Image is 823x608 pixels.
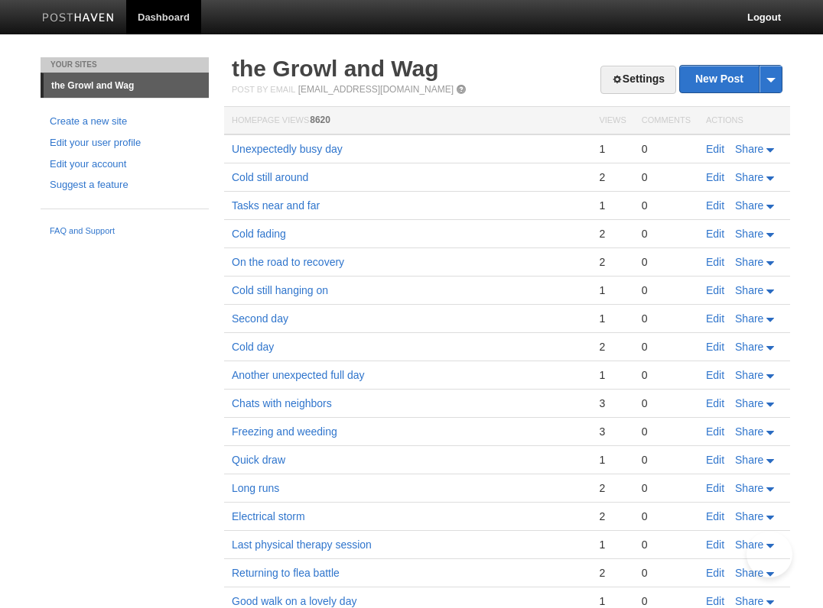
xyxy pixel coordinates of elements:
[642,170,691,184] div: 0
[599,481,626,495] div: 2
[599,509,626,523] div: 2
[735,567,763,579] span: Share
[735,228,763,240] span: Share
[735,171,763,183] span: Share
[599,170,626,184] div: 2
[706,143,724,155] a: Edit
[642,312,691,325] div: 0
[706,312,724,325] a: Edit
[599,594,626,608] div: 1
[735,510,763,522] span: Share
[44,73,209,98] a: the Growl and Wag
[735,425,763,438] span: Share
[680,66,782,92] a: New Post
[706,595,724,607] a: Edit
[735,454,763,466] span: Share
[599,368,626,382] div: 1
[310,115,330,125] span: 8620
[706,454,724,466] a: Edit
[599,255,626,269] div: 2
[42,13,115,24] img: Posthaven-bar
[642,566,691,580] div: 0
[706,199,724,212] a: Edit
[232,341,274,353] a: Cold day
[642,509,691,523] div: 0
[642,227,691,241] div: 0
[232,510,305,522] a: Electrical storm
[599,142,626,156] div: 1
[50,135,200,151] a: Edit your user profile
[706,538,724,551] a: Edit
[642,340,691,354] div: 0
[232,454,285,466] a: Quick draw
[232,369,365,381] a: Another unexpected full day
[50,225,200,238] a: FAQ and Support
[706,425,724,438] a: Edit
[642,453,691,467] div: 0
[706,341,724,353] a: Edit
[642,283,691,297] div: 0
[706,256,724,268] a: Edit
[50,114,200,130] a: Create a new site
[50,157,200,173] a: Edit your account
[232,482,279,494] a: Long runs
[599,227,626,241] div: 2
[706,171,724,183] a: Edit
[232,199,320,212] a: Tasks near and far
[642,199,691,212] div: 0
[642,594,691,608] div: 0
[232,256,344,268] a: On the road to recovery
[634,107,698,135] th: Comments
[747,532,792,577] iframe: Help Scout Beacon - Open
[735,369,763,381] span: Share
[735,312,763,325] span: Share
[706,567,724,579] a: Edit
[706,510,724,522] a: Edit
[735,256,763,268] span: Share
[232,595,356,607] a: Good walk on a lovely day
[735,341,763,353] span: Share
[599,538,626,551] div: 1
[642,396,691,410] div: 0
[232,397,332,409] a: Chats with neighbors
[600,66,676,94] a: Settings
[642,538,691,551] div: 0
[232,171,308,183] a: Cold still around
[599,283,626,297] div: 1
[224,107,591,135] th: Homepage Views
[735,538,763,551] span: Share
[232,312,288,325] a: Second day
[599,453,626,467] div: 1
[735,595,763,607] span: Share
[706,284,724,296] a: Edit
[706,397,724,409] a: Edit
[706,228,724,240] a: Edit
[232,284,328,296] a: Cold still hanging on
[642,142,691,156] div: 0
[735,397,763,409] span: Share
[599,425,626,438] div: 3
[735,199,763,212] span: Share
[599,566,626,580] div: 2
[591,107,633,135] th: Views
[232,567,340,579] a: Returning to flea battle
[642,425,691,438] div: 0
[735,143,763,155] span: Share
[735,482,763,494] span: Share
[599,312,626,325] div: 1
[735,284,763,296] span: Share
[599,396,626,410] div: 3
[232,228,286,240] a: Cold fading
[232,425,337,438] a: Freezing and weeding
[298,84,454,95] a: [EMAIL_ADDRESS][DOMAIN_NAME]
[706,369,724,381] a: Edit
[232,56,439,81] a: the Growl and Wag
[41,57,209,73] li: Your Sites
[599,199,626,212] div: 1
[599,340,626,354] div: 2
[642,255,691,269] div: 0
[706,482,724,494] a: Edit
[232,85,295,94] span: Post by Email
[642,481,691,495] div: 0
[232,538,372,551] a: Last physical therapy session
